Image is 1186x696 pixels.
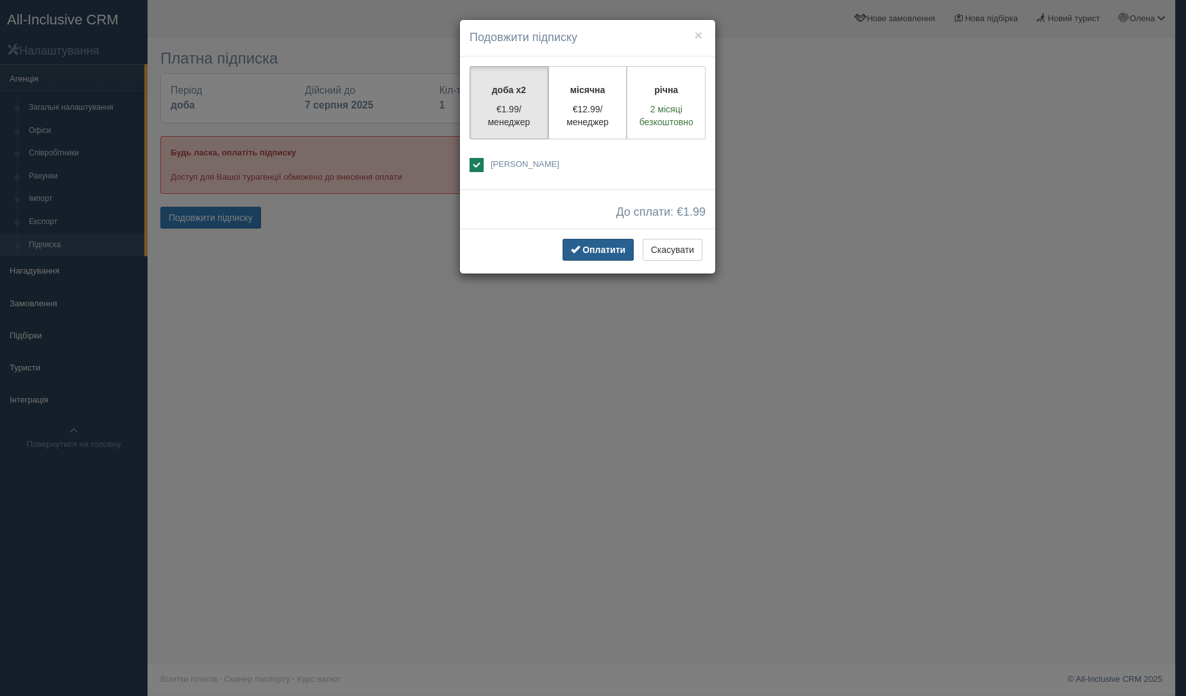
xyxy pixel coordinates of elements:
p: річна [635,83,697,96]
span: До сплати: € [616,206,706,219]
p: доба x2 [478,83,540,96]
h4: Подовжити підписку [470,30,706,46]
button: Оплатити [563,239,634,261]
p: 2 місяці безкоштовно [635,103,697,128]
span: Оплатити [582,245,625,255]
button: × [695,28,702,42]
span: [PERSON_NAME] [491,159,559,169]
p: €1.99/менеджер [478,103,540,128]
p: місячна [557,83,619,96]
span: 1.99 [683,205,706,218]
p: €12.99/менеджер [557,103,619,128]
button: Скасувати [643,239,702,261]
